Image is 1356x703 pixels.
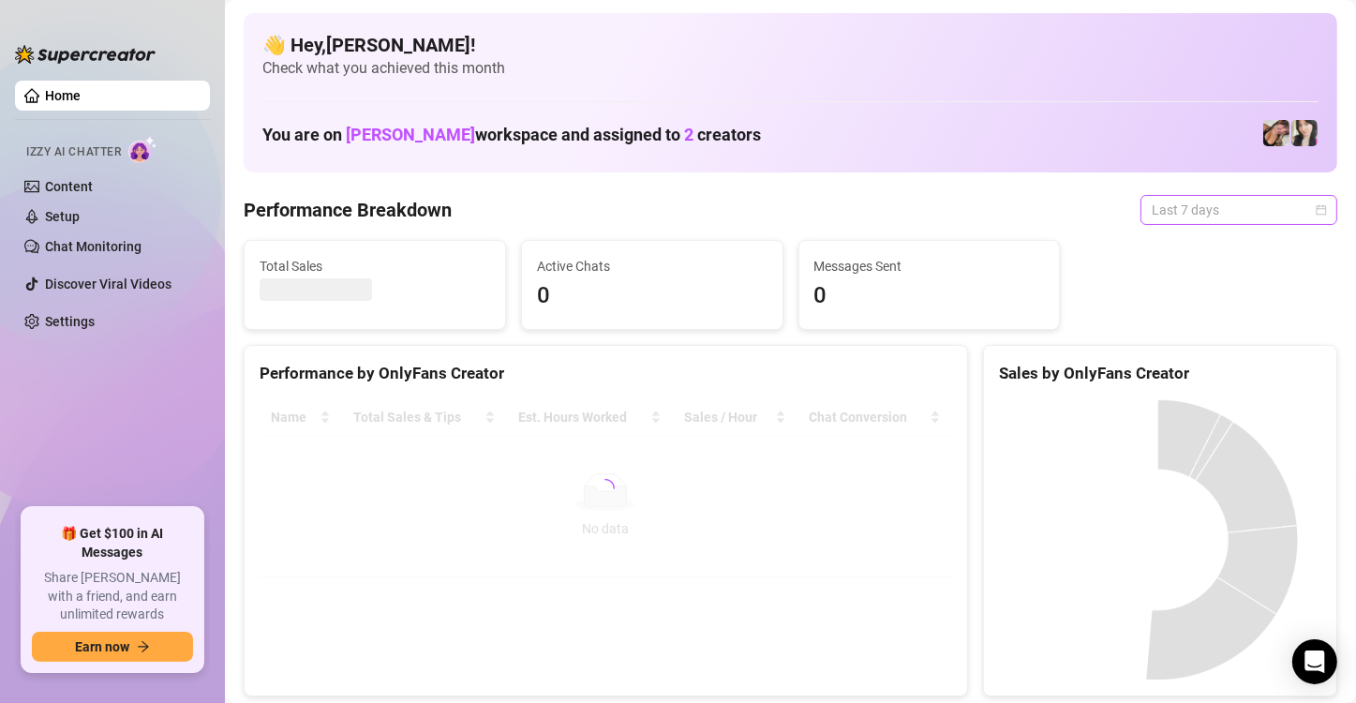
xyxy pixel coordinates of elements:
div: Performance by OnlyFans Creator [260,361,952,386]
span: Messages Sent [814,256,1045,277]
span: Active Chats [537,256,767,277]
a: Home [45,88,81,103]
span: Share [PERSON_NAME] with a friend, and earn unlimited rewards [32,569,193,624]
a: Settings [45,314,95,329]
img: Christina [1263,120,1289,146]
a: Discover Viral Videos [45,277,171,292]
div: Open Intercom Messenger [1292,639,1337,684]
span: 2 [684,125,693,144]
span: arrow-right [137,640,150,653]
h1: You are on workspace and assigned to creators [262,125,761,145]
span: Last 7 days [1152,196,1326,224]
span: loading [596,479,615,498]
img: AI Chatter [128,136,157,163]
span: [PERSON_NAME] [346,125,475,144]
span: 0 [537,278,767,314]
span: 🎁 Get $100 in AI Messages [32,525,193,561]
div: Sales by OnlyFans Creator [999,361,1321,386]
a: Content [45,179,93,194]
img: logo-BBDzfeDw.svg [15,45,156,64]
button: Earn nowarrow-right [32,632,193,662]
span: Check what you achieved this month [262,58,1319,79]
a: Setup [45,209,80,224]
h4: 👋 Hey, [PERSON_NAME] ! [262,32,1319,58]
span: 0 [814,278,1045,314]
span: calendar [1316,204,1327,216]
img: Christina [1291,120,1318,146]
a: Chat Monitoring [45,239,142,254]
span: Earn now [75,639,129,654]
span: Izzy AI Chatter [26,143,121,161]
span: Total Sales [260,256,490,277]
h4: Performance Breakdown [244,197,452,223]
